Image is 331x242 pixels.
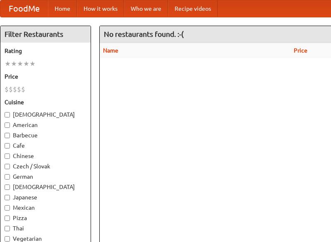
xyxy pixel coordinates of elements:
input: Czech / Slovak [5,164,10,169]
input: American [5,122,10,128]
input: Japanese [5,195,10,200]
label: [DEMOGRAPHIC_DATA] [5,110,86,119]
a: FoodMe [0,0,48,17]
li: $ [17,85,21,94]
li: $ [5,85,9,94]
label: [DEMOGRAPHIC_DATA] [5,183,86,191]
input: [DEMOGRAPHIC_DATA] [5,112,10,117]
label: Cafe [5,141,86,150]
a: Name [103,47,118,54]
label: Japanese [5,193,86,201]
input: German [5,174,10,180]
li: ★ [5,59,11,68]
li: $ [13,85,17,94]
li: $ [21,85,25,94]
h5: Rating [5,47,86,55]
li: $ [9,85,13,94]
input: Thai [5,226,10,231]
label: Thai [5,224,86,232]
label: Barbecue [5,131,86,139]
a: Price [294,47,307,54]
ng-pluralize: No restaurants found. :-( [104,30,184,38]
input: [DEMOGRAPHIC_DATA] [5,184,10,190]
label: Czech / Slovak [5,162,86,170]
a: How it works [77,0,124,17]
input: Pizza [5,216,10,221]
input: Chinese [5,153,10,159]
li: ★ [17,59,23,68]
h5: Cuisine [5,98,86,106]
h5: Price [5,72,86,81]
a: Recipe videos [168,0,218,17]
a: Home [48,0,77,17]
input: Cafe [5,143,10,149]
input: Vegetarian [5,236,10,242]
h4: Filter Restaurants [0,26,91,43]
input: Mexican [5,205,10,211]
label: Pizza [5,214,86,222]
label: Mexican [5,204,86,212]
li: ★ [29,59,36,68]
label: American [5,121,86,129]
a: Who we are [124,0,168,17]
li: ★ [23,59,29,68]
label: Chinese [5,152,86,160]
label: German [5,173,86,181]
input: Barbecue [5,133,10,138]
li: ★ [11,59,17,68]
